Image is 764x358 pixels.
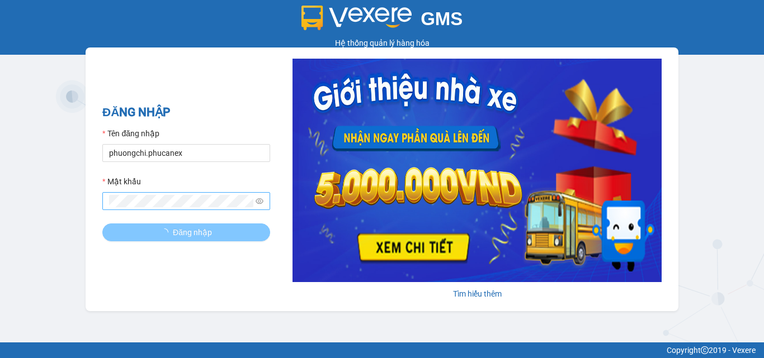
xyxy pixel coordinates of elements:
[102,144,270,162] input: Tên đăng nhập
[102,175,141,188] label: Mật khẩu
[293,59,662,282] img: banner-0
[102,223,270,241] button: Đăng nhập
[109,195,253,207] input: Mật khẩu
[3,37,761,49] div: Hệ thống quản lý hàng hóa
[293,288,662,300] div: Tìm hiểu thêm
[173,226,212,238] span: Đăng nhập
[102,127,159,140] label: Tên đăng nhập
[301,6,412,30] img: logo 2
[256,197,263,205] span: eye
[421,8,463,29] span: GMS
[161,228,173,236] span: loading
[8,344,756,356] div: Copyright 2019 - Vexere
[701,346,709,354] span: copyright
[102,103,270,122] h2: ĐĂNG NHẬP
[301,17,463,26] a: GMS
